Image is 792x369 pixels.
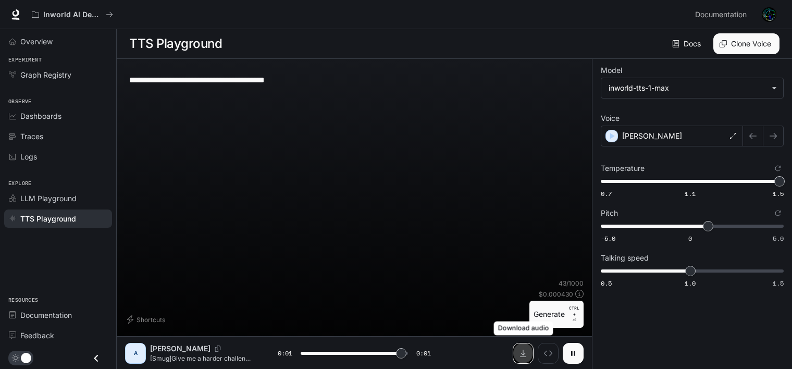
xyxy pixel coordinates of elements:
[494,322,553,336] div: Download audio
[538,343,559,364] button: Inspect
[4,127,112,145] a: Traces
[691,4,754,25] a: Documentation
[20,193,77,204] span: LLM Playground
[713,33,779,54] button: Clone Voice
[27,4,118,25] button: All workspaces
[84,348,108,369] button: Close drawer
[4,326,112,345] a: Feedback
[670,33,705,54] a: Docs
[685,189,696,198] span: 1.1
[4,147,112,166] a: Logs
[685,279,696,288] span: 1.0
[529,301,584,328] button: GenerateCTRL +⏎
[772,163,784,174] button: Reset to default
[20,131,43,142] span: Traces
[4,189,112,207] a: LLM Playground
[622,131,682,141] p: [PERSON_NAME]
[129,33,222,54] h1: TTS Playground
[539,290,573,299] p: $ 0.000430
[43,10,102,19] p: Inworld AI Demos
[601,210,618,217] p: Pitch
[20,36,53,47] span: Overview
[20,213,76,224] span: TTS Playground
[569,305,579,324] p: ⏎
[601,279,612,288] span: 0.5
[150,343,211,354] p: [PERSON_NAME]
[773,234,784,243] span: 5.0
[21,352,31,363] span: Dark mode toggle
[759,4,779,25] button: User avatar
[762,7,776,22] img: User avatar
[695,8,747,21] span: Documentation
[772,207,784,219] button: Reset to default
[688,234,692,243] span: 0
[773,189,784,198] span: 1.5
[4,210,112,228] a: TTS Playground
[513,343,534,364] button: Download audio
[278,348,292,359] span: 0:01
[4,107,112,125] a: Dashboards
[601,254,649,262] p: Talking speed
[601,115,620,122] p: Voice
[150,354,253,363] p: [Smug]Give me a harder challenge next time!
[125,311,169,328] button: Shortcuts
[601,67,622,74] p: Model
[4,306,112,324] a: Documentation
[127,345,144,362] div: A
[20,69,71,80] span: Graph Registry
[601,234,615,243] span: -5.0
[20,151,37,162] span: Logs
[4,66,112,84] a: Graph Registry
[20,330,54,341] span: Feedback
[601,78,783,98] div: inworld-tts-1-max
[601,165,645,172] p: Temperature
[20,110,61,121] span: Dashboards
[559,279,584,288] p: 43 / 1000
[609,83,766,93] div: inworld-tts-1-max
[211,346,225,352] button: Copy Voice ID
[773,279,784,288] span: 1.5
[4,32,112,51] a: Overview
[569,305,579,317] p: CTRL +
[20,310,72,321] span: Documentation
[416,348,431,359] span: 0:01
[601,189,612,198] span: 0.7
